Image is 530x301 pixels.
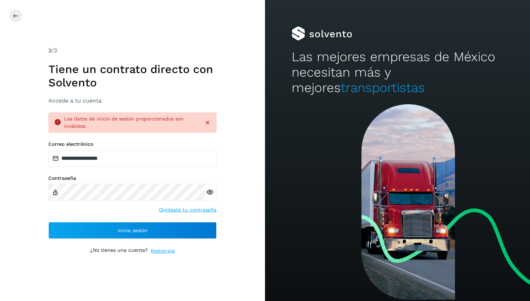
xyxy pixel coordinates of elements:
h3: Accede a tu cuenta [48,97,217,104]
a: Olvidaste tu contraseña [159,206,217,214]
span: 2 [48,47,52,54]
h2: Las mejores empresas de México necesitan más y mejores [292,49,504,96]
label: Correo electrónico [48,141,217,147]
button: Inicia sesión [48,222,217,239]
span: Inicia sesión [118,228,148,233]
p: ¿No tienes una cuenta? [90,247,148,255]
span: transportistas [341,80,425,95]
div: Los datos de inicio de sesión proporcionados son inválidos. [64,115,198,130]
h1: Tiene un contrato directo con Solvento [48,63,217,90]
div: /2 [48,46,217,55]
a: Regístrate [151,247,175,255]
label: Contraseña [48,175,217,181]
